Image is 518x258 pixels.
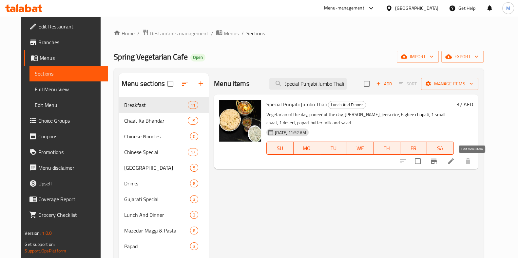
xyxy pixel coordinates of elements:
[124,117,188,125] span: Chaat Ka Bhandar
[124,227,190,234] span: Mazedar Maggi & Pasta
[38,211,103,219] span: Grocery Checklist
[190,227,198,234] div: items
[269,78,347,90] input: search
[24,129,108,144] a: Coupons
[38,132,103,140] span: Coupons
[190,196,198,202] span: 3
[190,243,198,249] span: 3
[188,118,198,124] span: 19
[190,132,198,140] div: items
[29,97,108,113] a: Edit Menu
[190,195,198,203] div: items
[119,160,209,176] div: [GEOGRAPHIC_DATA]5
[190,133,198,140] span: 0
[190,165,198,171] span: 5
[188,102,198,108] span: 11
[38,195,103,203] span: Coverage Report
[24,207,108,223] a: Grocery Checklist
[360,77,374,91] span: Select section
[269,144,291,153] span: SU
[124,148,188,156] span: Chinese Special
[119,113,209,129] div: Chaat Ka Bhandar19
[272,129,309,136] span: [DATE] 11:52 AM
[177,76,193,92] span: Sort sections
[219,100,261,142] img: Special Punjabi Jumbo Thali
[124,195,190,203] span: Gujarati Special
[328,101,366,109] span: Lunch And Dinner
[38,148,103,156] span: Promotions
[397,51,439,63] button: import
[296,144,318,153] span: MO
[163,77,177,91] span: Select all sections
[119,238,209,254] div: Papad3
[190,211,198,219] div: items
[188,149,198,155] span: 17
[394,79,421,89] span: Select section first
[324,4,364,12] div: Menu-management
[400,142,427,155] button: FR
[40,54,103,62] span: Menus
[224,29,239,37] span: Menus
[24,50,108,66] a: Menus
[395,5,438,12] div: [GEOGRAPHIC_DATA]
[24,19,108,34] a: Edit Restaurant
[24,191,108,207] a: Coverage Report
[246,29,265,37] span: Sections
[142,29,208,38] a: Restaurants management
[188,101,198,109] div: items
[24,113,108,129] a: Choice Groups
[374,79,394,89] button: Add
[119,97,209,113] div: Breakfast11
[124,132,190,140] span: Chinese Noodles
[124,101,188,109] span: Breakfast
[411,154,425,168] span: Select to update
[426,80,473,88] span: Manage items
[402,53,433,61] span: import
[38,117,103,125] span: Choice Groups
[137,29,140,37] li: /
[24,144,108,160] a: Promotions
[266,99,327,109] span: Special Punjabi Jumbo Thali
[25,240,55,249] span: Get support on:
[266,142,293,155] button: SU
[190,164,198,172] div: items
[216,29,239,38] a: Menus
[24,160,108,176] a: Menu disclaimer
[430,144,451,153] span: SA
[320,142,347,155] button: TU
[460,153,476,169] button: delete
[374,79,394,89] span: Add item
[190,180,198,187] div: items
[190,228,198,234] span: 8
[42,229,52,237] span: 1.0.0
[25,247,66,255] a: Support.OpsPlatform
[38,164,103,172] span: Menu disclaimer
[114,29,484,38] nav: breadcrumb
[188,148,198,156] div: items
[124,164,190,172] div: Dal Station
[114,49,188,64] span: Spring Vegetarian Cafe
[376,144,398,153] span: TH
[190,54,205,61] div: Open
[190,55,205,60] span: Open
[426,153,442,169] button: Branch-specific-item
[190,242,198,250] div: items
[403,144,425,153] span: FR
[150,29,208,37] span: Restaurants management
[119,176,209,191] div: Drinks8
[375,80,393,88] span: Add
[350,144,371,153] span: WE
[29,81,108,97] a: Full Menu View
[211,29,213,37] li: /
[35,85,103,93] span: Full Menu View
[119,144,209,160] div: Chinese Special17
[447,53,478,61] span: export
[427,142,454,155] button: SA
[29,66,108,81] a: Sections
